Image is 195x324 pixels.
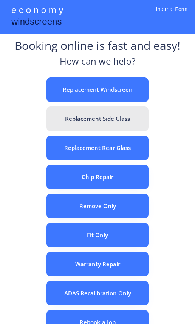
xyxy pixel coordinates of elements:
div: Booking online is fast and easy! [15,38,180,55]
button: Remove Only [46,194,149,218]
button: Replacement Rear Glass [46,136,149,160]
div: e c o n o m y [11,4,63,18]
button: ADAS Recalibration Only [46,281,149,305]
button: Warranty Repair [46,252,149,276]
button: Chip Repair [46,165,149,189]
div: Internal Form [156,6,187,23]
div: How can we help? [60,55,135,72]
button: Fit Only [46,223,149,247]
button: Replacement Side Glass [46,106,149,131]
button: Replacement Windscreen [46,77,149,102]
div: windscreens [11,15,62,30]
